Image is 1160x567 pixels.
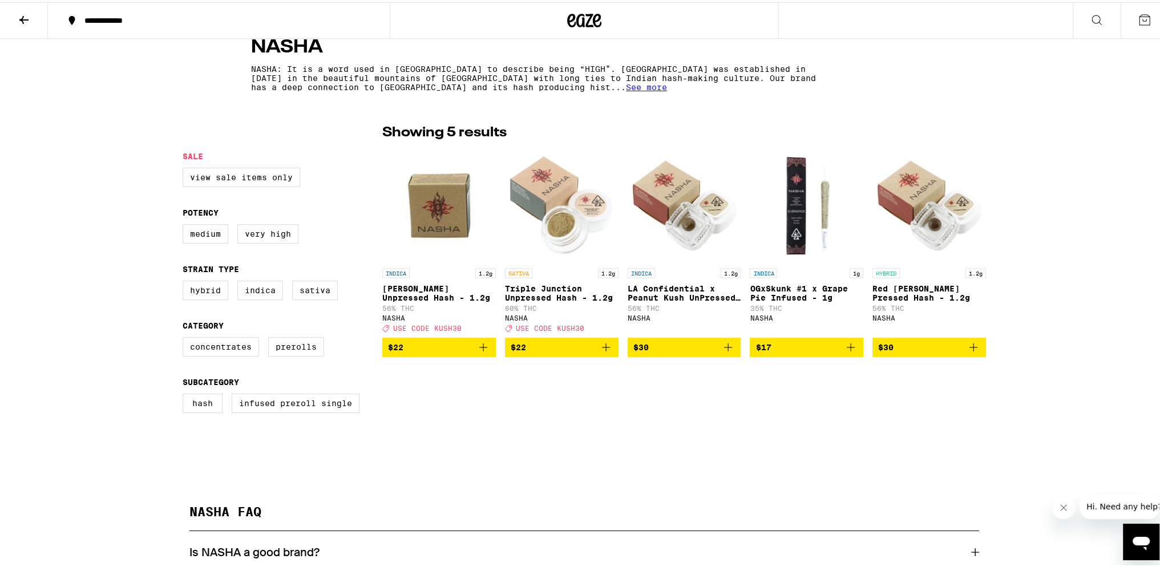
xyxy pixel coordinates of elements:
[872,302,986,310] p: 56% THC
[268,335,324,354] label: Prerolls
[628,146,741,260] img: NASHA - LA Confidential x Peanut Kush UnPressed Hash - 1.2g
[382,282,496,300] p: [PERSON_NAME] Unpressed Hash - 1.2g
[628,146,741,335] a: Open page for LA Confidential x Peanut Kush UnPressed Hash - 1.2g from NASHA
[382,146,496,335] a: Open page for Donny Burger Unpressed Hash - 1.2g from NASHA
[878,341,894,350] span: $30
[628,266,655,276] p: INDICA
[189,542,320,557] h3: Is NASHA a good brand?
[505,282,619,300] p: Triple Junction Unpressed Hash - 1.2g
[183,375,239,384] legend: Subcategory
[720,266,741,276] p: 1.2g
[237,222,298,241] label: Very High
[505,312,619,319] div: NASHA
[750,302,863,310] p: 35% THC
[1123,521,1159,558] iframe: Button to launch messaging window
[189,504,979,529] h2: NASHA FAQ
[633,341,649,350] span: $30
[183,319,224,328] legend: Category
[505,302,619,310] p: 60% THC
[965,266,986,276] p: 1.2g
[628,335,741,355] button: Add to bag
[628,282,741,300] p: LA Confidential x Peanut Kush UnPressed Hash - 1.2g
[750,266,777,276] p: INDICA
[872,335,986,355] button: Add to bag
[872,146,986,335] a: Open page for Red Runtz Pressed Hash - 1.2g from NASHA
[232,391,359,411] label: Infused Preroll Single
[183,335,259,354] label: Concentrates
[183,149,203,159] legend: Sale
[750,312,863,319] div: NASHA
[872,146,986,260] img: NASHA - Red Runtz Pressed Hash - 1.2g
[750,282,863,300] p: OGxSkunk #1 x Grape Pie Infused - 1g
[251,62,817,90] p: NASHA: It is a word used in [GEOGRAPHIC_DATA] to describe being “HIGH”. [GEOGRAPHIC_DATA] was est...
[872,282,986,300] p: Red [PERSON_NAME] Pressed Hash - 1.2g
[382,335,496,355] button: Add to bag
[505,146,619,335] a: Open page for Triple Junction Unpressed Hash - 1.2g from NASHA
[750,146,863,335] a: Open page for OGxSkunk #1 x Grape Pie Infused - 1g from NASHA
[750,146,863,260] img: NASHA - OGxSkunk #1 x Grape Pie Infused - 1g
[393,322,462,330] span: USE CODE KUSH30
[183,165,300,185] label: View Sale Items Only
[628,312,741,319] div: NASHA
[388,341,403,350] span: $22
[183,262,239,272] legend: Strain Type
[475,266,496,276] p: 1.2g
[183,222,228,241] label: Medium
[1052,494,1075,517] iframe: Close message
[237,278,283,298] label: Indica
[598,266,619,276] p: 1.2g
[183,278,228,298] label: Hybrid
[382,302,496,310] p: 56% THC
[511,341,526,350] span: $22
[505,335,619,355] button: Add to bag
[628,302,741,310] p: 56% THC
[382,146,496,260] img: NASHA - Donny Burger Unpressed Hash - 1.2g
[750,335,863,355] button: Add to bag
[183,391,223,411] label: Hash
[872,312,986,319] div: NASHA
[755,341,771,350] span: $17
[292,278,338,298] label: Sativa
[516,322,584,330] span: USE CODE KUSH30
[505,266,532,276] p: SATIVA
[7,8,82,17] span: Hi. Need any help?
[850,266,863,276] p: 1g
[382,121,507,140] p: Showing 5 results
[505,146,619,260] img: NASHA - Triple Junction Unpressed Hash - 1.2g
[1080,492,1159,517] iframe: Message from company
[872,266,900,276] p: HYBRID
[382,312,496,319] div: NASHA
[183,206,219,215] legend: Potency
[382,266,410,276] p: INDICA
[251,36,918,54] h4: NASHA
[626,80,667,90] span: See more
